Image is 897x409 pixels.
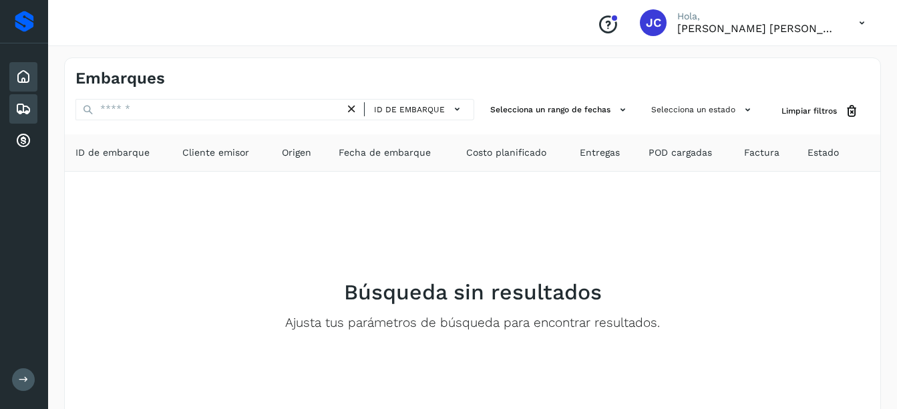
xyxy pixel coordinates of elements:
[771,99,870,124] button: Limpiar filtros
[75,146,150,160] span: ID de embarque
[370,100,468,119] button: ID de embarque
[75,69,165,88] h4: Embarques
[649,146,712,160] span: POD cargadas
[344,279,602,305] h2: Búsqueda sin resultados
[285,315,660,331] p: Ajusta tus parámetros de búsqueda para encontrar resultados.
[466,146,546,160] span: Costo planificado
[9,126,37,156] div: Cuentas por cobrar
[744,146,779,160] span: Factura
[374,104,445,116] span: ID de embarque
[282,146,311,160] span: Origen
[580,146,620,160] span: Entregas
[182,146,249,160] span: Cliente emisor
[677,22,838,35] p: JULIO CESAR MELENDREZ ARCE
[9,94,37,124] div: Embarques
[677,11,838,22] p: Hola,
[646,99,760,121] button: Selecciona un estado
[808,146,839,160] span: Estado
[485,99,635,121] button: Selecciona un rango de fechas
[9,62,37,92] div: Inicio
[339,146,431,160] span: Fecha de embarque
[781,105,837,117] span: Limpiar filtros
